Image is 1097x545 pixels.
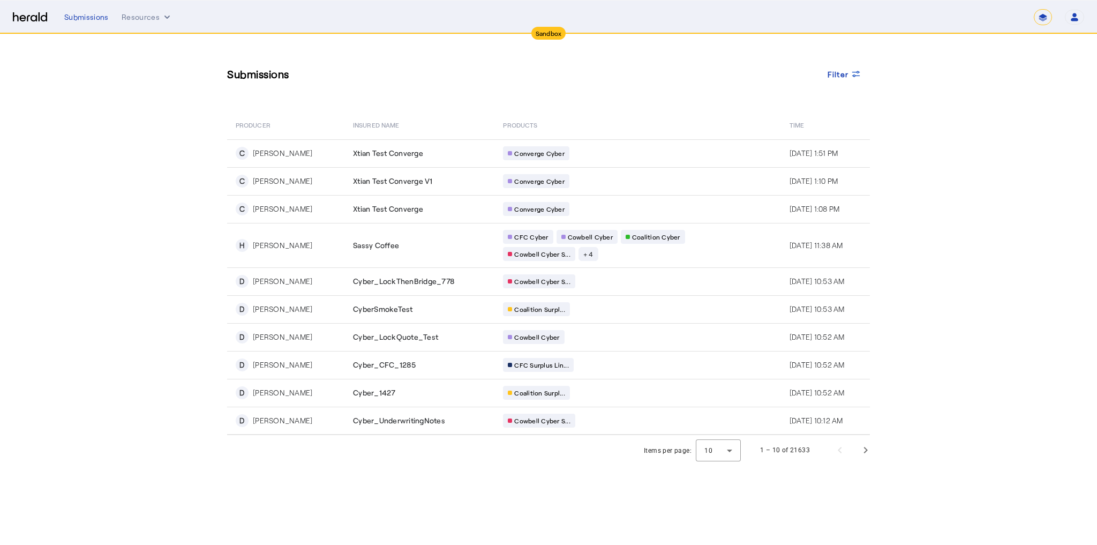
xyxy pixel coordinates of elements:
span: [DATE] 1:08 PM [790,204,840,213]
span: Cowbell Cyber [568,233,613,241]
span: Cowbell Cyber S... [514,416,570,425]
div: Sandbox [531,27,566,40]
span: Insured Name [353,119,399,130]
span: Xtian Test Converge [353,204,423,214]
span: Converge Cyber [514,149,565,158]
button: Next page [853,437,878,463]
div: C [236,175,249,188]
div: [PERSON_NAME] [253,148,312,159]
span: Cyber_1427 [353,387,396,398]
div: D [236,414,249,427]
span: Cyber_LockThenBridge_778 [353,276,455,287]
span: + 4 [583,250,593,258]
table: Table view of all submissions by your platform [227,109,870,435]
div: H [236,239,249,252]
button: Resources dropdown menu [122,12,172,23]
div: [PERSON_NAME] [253,276,312,287]
div: C [236,203,249,215]
span: [DATE] 10:52 AM [790,332,845,341]
span: Coalition Cyber [632,233,680,241]
div: [PERSON_NAME] [253,304,312,315]
div: Items per page: [644,445,692,456]
span: Cyber_LockQuote_Test [353,332,438,342]
span: Time [790,119,804,130]
div: D [236,386,249,399]
div: D [236,275,249,288]
span: Converge Cyber [514,205,565,213]
div: D [236,331,249,344]
div: [PERSON_NAME] [253,332,312,342]
div: D [236,303,249,316]
div: 1 – 10 of 21633 [760,445,810,456]
span: Cowbell Cyber [514,333,559,341]
span: Cyber_CFC_1285 [353,360,416,370]
span: [DATE] 10:53 AM [790,277,845,286]
div: [PERSON_NAME] [253,415,312,426]
span: CyberSmokeTest [353,304,413,315]
span: [DATE] 10:52 AM [790,360,845,369]
button: Filter [819,64,870,84]
div: [PERSON_NAME] [253,387,312,398]
span: CFC Surplus Lin... [514,361,569,369]
span: [DATE] 1:51 PM [790,148,838,158]
h3: Submissions [227,66,289,81]
span: PRODUCTS [503,119,537,130]
span: Converge Cyber [514,177,565,185]
div: [PERSON_NAME] [253,360,312,370]
span: Xtian Test Converge [353,148,423,159]
div: D [236,359,249,371]
span: Coalition Surpl... [514,305,565,313]
div: [PERSON_NAME] [253,204,312,214]
div: Submissions [64,12,109,23]
span: PRODUCER [236,119,271,130]
span: Xtian Test Converge V1 [353,176,433,186]
span: [DATE] 10:12 AM [790,416,843,425]
div: C [236,147,249,160]
span: Coalition Surpl... [514,389,565,397]
span: Cyber_UnderwritingNotes [353,415,445,426]
span: Cowbell Cyber S... [514,277,570,286]
span: Sassy Coffee [353,240,399,251]
div: [PERSON_NAME] [253,240,312,251]
div: [PERSON_NAME] [253,176,312,186]
span: CFC Cyber [514,233,548,241]
span: [DATE] 11:38 AM [790,241,843,250]
span: [DATE] 1:10 PM [790,176,838,185]
span: Filter [828,69,849,80]
img: Herald Logo [13,12,47,23]
span: Cowbell Cyber S... [514,250,570,258]
span: [DATE] 10:53 AM [790,304,845,313]
span: [DATE] 10:52 AM [790,388,845,397]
